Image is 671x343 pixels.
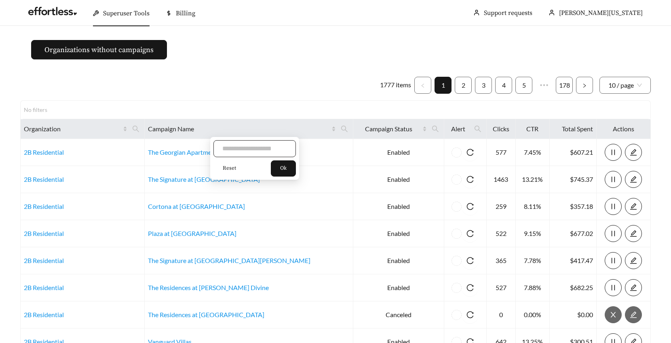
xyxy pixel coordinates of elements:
td: Enabled [353,193,444,220]
td: $745.37 [550,166,597,193]
span: Ok [280,164,287,173]
button: edit [625,198,642,215]
td: 365 [487,247,515,274]
a: 2B Residential [24,229,64,237]
button: reload [462,225,479,242]
a: 2B Residential [24,311,64,318]
td: 527 [487,274,515,301]
li: 1777 items [380,77,411,94]
button: reload [462,252,479,269]
span: search [471,122,485,135]
a: Plaza at [GEOGRAPHIC_DATA] [148,229,236,237]
span: reload [462,284,479,291]
button: Reset [213,160,245,177]
a: 2 [455,77,471,93]
a: 2B Residential [24,148,64,156]
span: 10 / page [608,77,642,93]
li: 4 [495,77,512,94]
button: edit [625,171,642,188]
a: 5 [516,77,532,93]
button: reload [462,198,479,215]
span: pause [605,284,621,291]
button: left [414,77,431,94]
td: 7.88% [516,274,550,301]
th: Total Spent [550,119,597,139]
a: The Signature at [GEOGRAPHIC_DATA][PERSON_NAME] [148,257,310,264]
a: The Residences at [PERSON_NAME] Divine [148,284,269,291]
a: edit [625,148,642,156]
td: 7.78% [516,247,550,274]
a: Support requests [484,9,532,17]
button: pause [605,252,622,269]
td: $607.21 [550,139,597,166]
span: pause [605,176,621,183]
span: Campaign Status [357,124,421,134]
li: 3 [475,77,492,94]
span: Reset [223,164,236,173]
a: edit [625,257,642,264]
button: edit [625,252,642,269]
span: pause [605,257,621,264]
a: The Residences at [GEOGRAPHIC_DATA] [148,311,264,318]
a: 1 [435,77,451,93]
button: reload [462,306,479,323]
span: search [432,125,439,133]
a: edit [625,175,642,183]
button: reload [462,144,479,161]
td: $357.18 [550,193,597,220]
span: search [474,125,481,133]
li: Next 5 Pages [536,77,553,94]
span: search [132,125,139,133]
td: 577 [487,139,515,166]
span: Organization [24,124,121,134]
button: pause [605,144,622,161]
a: edit [625,229,642,237]
a: 2B Residential [24,284,64,291]
button: edit [625,144,642,161]
th: Actions [597,119,651,139]
button: edit [625,225,642,242]
button: pause [605,279,622,296]
a: 178 [556,77,572,93]
span: edit [625,176,641,183]
span: pause [605,149,621,156]
span: reload [462,203,479,210]
a: edit [625,202,642,210]
button: reload [462,279,479,296]
td: Enabled [353,274,444,301]
td: 8.11% [516,193,550,220]
button: pause [605,198,622,215]
li: 1 [435,77,452,94]
td: 13.21% [516,166,550,193]
button: pause [605,225,622,242]
td: 1463 [487,166,515,193]
span: search [129,122,143,135]
button: Organizations without campaigns [31,40,167,59]
a: 2B Residential [24,202,64,210]
span: Billing [176,9,195,17]
span: reload [462,149,479,156]
td: Enabled [353,220,444,247]
a: The Signature at [GEOGRAPHIC_DATA] [148,175,260,183]
span: [PERSON_NAME][US_STATE] [559,9,643,17]
span: edit [625,149,641,156]
a: The Georgian Apartments [148,148,220,156]
button: reload [462,171,479,188]
td: 522 [487,220,515,247]
td: 0.00% [516,301,550,328]
span: left [420,83,425,88]
td: 0 [487,301,515,328]
button: pause [605,171,622,188]
td: 7.45% [516,139,550,166]
td: Enabled [353,166,444,193]
button: edit [625,306,642,323]
span: reload [462,176,479,183]
span: search [341,125,348,133]
button: edit [625,279,642,296]
span: pause [605,230,621,237]
button: Ok [271,160,296,177]
td: Enabled [353,139,444,166]
span: Alert [447,124,470,134]
span: ••• [536,77,553,94]
td: Enabled [353,247,444,274]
